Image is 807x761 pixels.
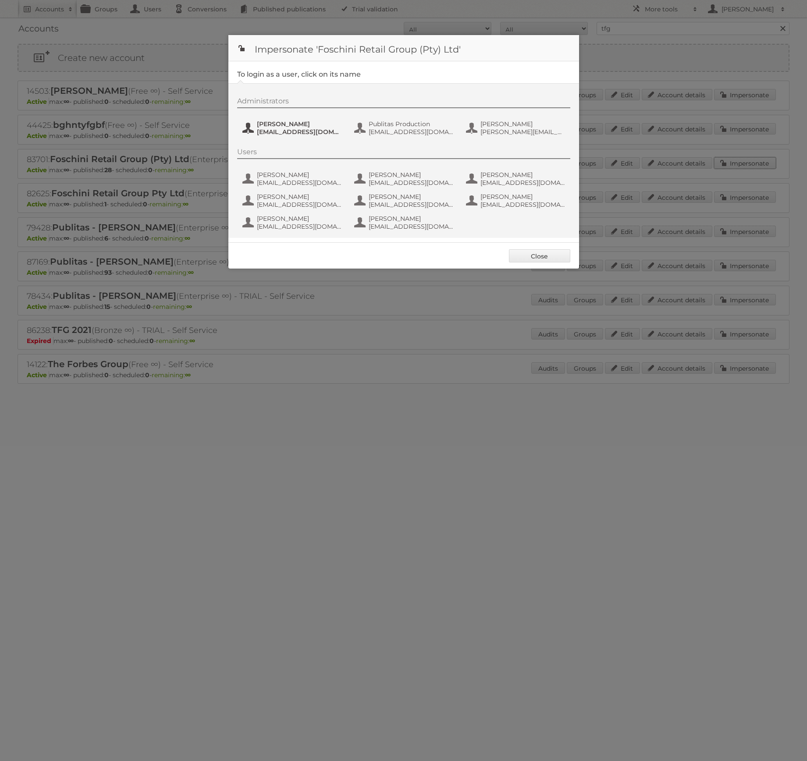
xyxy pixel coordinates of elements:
span: Publitas Production [369,120,454,128]
span: [PERSON_NAME] [480,193,565,201]
span: [EMAIL_ADDRESS][DOMAIN_NAME] [257,201,342,209]
button: [PERSON_NAME] [EMAIL_ADDRESS][DOMAIN_NAME] [353,192,456,209]
button: [PERSON_NAME] [EMAIL_ADDRESS][DOMAIN_NAME] [353,214,456,231]
div: Administrators [237,97,570,108]
span: [PERSON_NAME][EMAIL_ADDRESS][DOMAIN_NAME] [480,128,565,136]
span: [EMAIL_ADDRESS][DOMAIN_NAME] [257,128,342,136]
button: [PERSON_NAME] [EMAIL_ADDRESS][DOMAIN_NAME] [242,192,345,209]
legend: To login as a user, click on its name [237,70,361,78]
span: [PERSON_NAME] [480,120,565,128]
button: Publitas Production [EMAIL_ADDRESS][DOMAIN_NAME] [353,119,456,137]
span: [EMAIL_ADDRESS][DOMAIN_NAME] [369,201,454,209]
button: [PERSON_NAME] [EMAIL_ADDRESS][DOMAIN_NAME] [242,170,345,188]
span: [PERSON_NAME] [369,193,454,201]
button: [PERSON_NAME] [EMAIL_ADDRESS][DOMAIN_NAME] [242,119,345,137]
button: [PERSON_NAME] [EMAIL_ADDRESS][DOMAIN_NAME] [353,170,456,188]
span: [PERSON_NAME] [257,171,342,179]
span: [EMAIL_ADDRESS][DOMAIN_NAME] [369,179,454,187]
button: [PERSON_NAME] [EMAIL_ADDRESS][DOMAIN_NAME] [242,214,345,231]
span: [PERSON_NAME] [257,193,342,201]
span: [EMAIL_ADDRESS][DOMAIN_NAME] [480,201,565,209]
span: [EMAIL_ADDRESS][DOMAIN_NAME] [480,179,565,187]
span: [PERSON_NAME] [369,171,454,179]
a: Close [509,249,570,262]
span: [EMAIL_ADDRESS][DOMAIN_NAME] [369,128,454,136]
span: [PERSON_NAME] [257,120,342,128]
span: [PERSON_NAME] [480,171,565,179]
div: Users [237,148,570,159]
button: [PERSON_NAME] [EMAIL_ADDRESS][DOMAIN_NAME] [465,192,568,209]
span: [EMAIL_ADDRESS][DOMAIN_NAME] [257,179,342,187]
h1: Impersonate 'Foschini Retail Group (Pty) Ltd' [228,35,579,61]
span: [PERSON_NAME] [369,215,454,223]
span: [EMAIL_ADDRESS][DOMAIN_NAME] [257,223,342,230]
button: [PERSON_NAME] [EMAIL_ADDRESS][DOMAIN_NAME] [465,170,568,188]
span: [EMAIL_ADDRESS][DOMAIN_NAME] [369,223,454,230]
button: [PERSON_NAME] [PERSON_NAME][EMAIL_ADDRESS][DOMAIN_NAME] [465,119,568,137]
span: [PERSON_NAME] [257,215,342,223]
